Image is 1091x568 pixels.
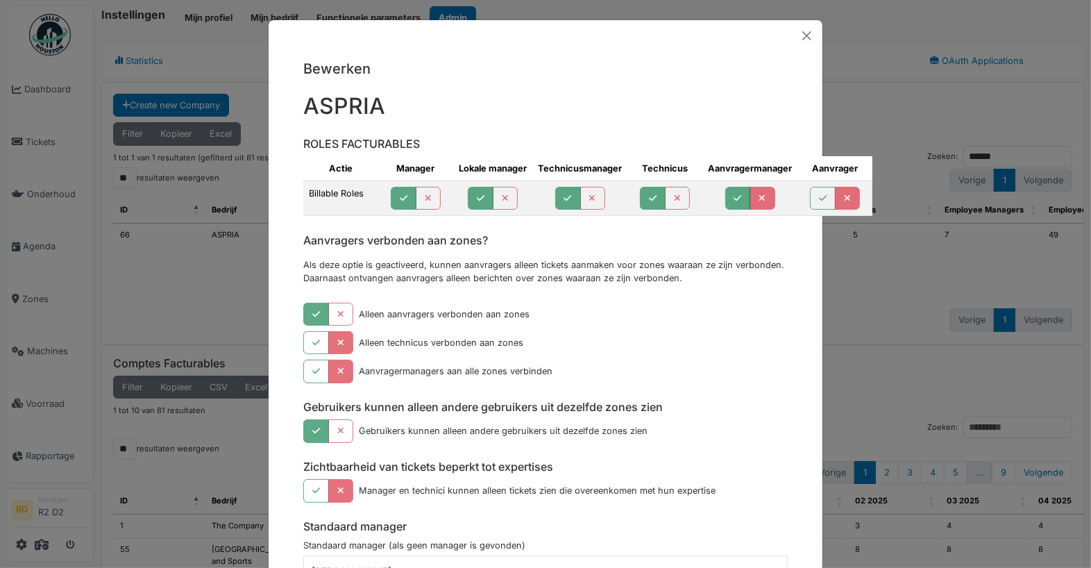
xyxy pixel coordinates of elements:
th: Technicus [627,156,702,181]
div: Gebruikers kunnen alleen andere gebruikers uit dezelfde zones zien [359,424,648,437]
button: Close [797,26,817,46]
div: Standaard manager (als geen manager is gevonden) [303,539,788,552]
h2: ASPRIA [303,93,788,119]
div: Aanvragermanagers aan alle zones verbinden [359,365,552,378]
h6: Standaard manager [303,520,788,533]
p: Als deze optie is geactiveerd, kunnen aanvragers alleen tickets aanmaken voor zones waaraan ze zi... [303,258,788,285]
h6: Aanvragers verbonden aan zones? [303,234,788,247]
th: Technicusmanager [532,156,627,181]
div: Alleen technicus verbonden aan zones [359,336,523,349]
th: Aanvragermanager [702,156,797,181]
h6: Zichtbaarheid van tickets beperkt tot expertises [303,460,788,474]
div: Alleen aanvragers verbonden aan zones [359,308,530,321]
h5: Bewerken [303,58,788,79]
th: Aanvrager [797,156,872,181]
h6: Gebruikers kunnen alleen andere gebruikers uit dezelfde zones zien [303,401,788,414]
div: Manager en technici kunnen alleen tickets zien die overeenkomen met hun expertise [359,484,716,497]
span: translation missing: nl.company.billable_roles [309,188,364,199]
th: Actie [303,156,378,181]
h6: ROLES FACTURABLES [303,137,788,151]
th: Lokale manager [453,156,532,181]
th: Manager [378,156,453,181]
